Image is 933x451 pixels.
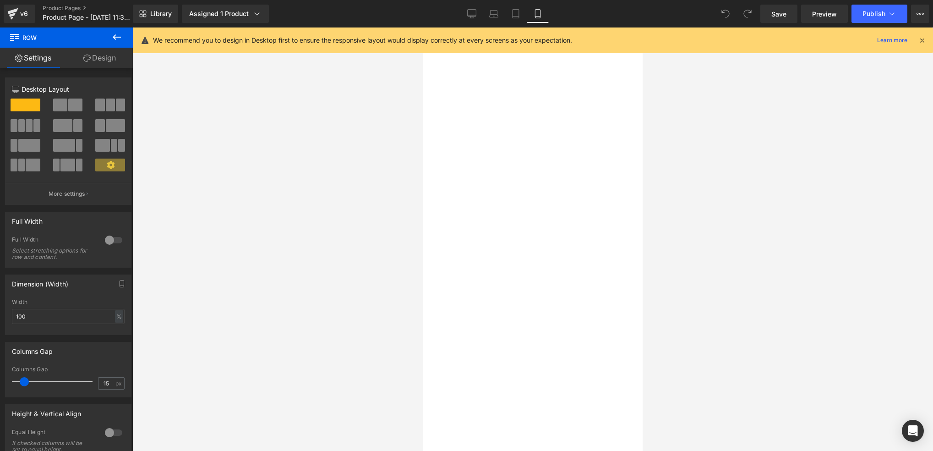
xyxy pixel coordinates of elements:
[12,405,81,418] div: Height & Vertical Align
[12,275,68,288] div: Dimension (Width)
[862,10,885,17] span: Publish
[115,380,123,386] span: px
[12,84,125,94] p: Desktop Layout
[873,35,911,46] a: Learn more
[771,9,786,19] span: Save
[12,247,94,260] div: Select stretching options for row and content.
[505,5,527,23] a: Tablet
[43,14,131,21] span: Product Page - [DATE] 11:38:37
[12,236,96,246] div: Full Width
[12,212,43,225] div: Full Width
[9,27,101,48] span: Row
[527,5,549,23] a: Mobile
[4,5,35,23] a: v6
[115,310,123,323] div: %
[18,8,30,20] div: v6
[12,366,125,373] div: Columns Gap
[12,342,53,355] div: Columns Gap
[66,48,133,68] a: Design
[483,5,505,23] a: Laptop
[12,429,96,438] div: Equal Height
[801,5,848,23] a: Preview
[12,309,125,324] input: auto
[49,190,85,198] p: More settings
[5,183,131,204] button: More settings
[150,10,172,18] span: Library
[851,5,907,23] button: Publish
[812,9,837,19] span: Preview
[189,9,262,18] div: Assigned 1 Product
[461,5,483,23] a: Desktop
[716,5,735,23] button: Undo
[738,5,757,23] button: Redo
[902,420,924,442] div: Open Intercom Messenger
[911,5,929,23] button: More
[43,5,148,12] a: Product Pages
[153,35,572,45] p: We recommend you to design in Desktop first to ensure the responsive layout would display correct...
[133,5,178,23] a: New Library
[12,299,125,305] div: Width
